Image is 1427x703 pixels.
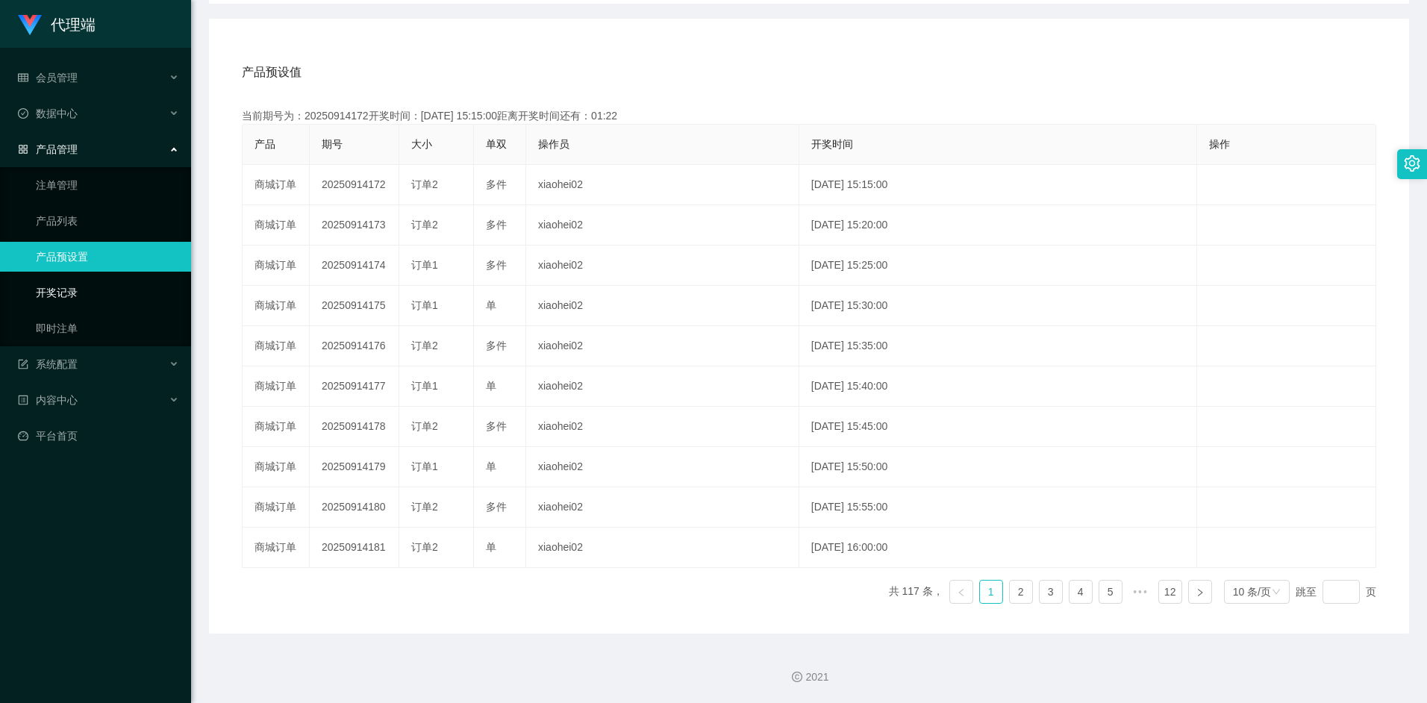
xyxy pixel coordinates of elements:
[36,242,179,272] a: 产品预设置
[411,259,438,271] span: 订单1
[18,394,78,406] span: 内容中心
[411,420,438,432] span: 订单2
[486,340,507,351] span: 多件
[526,447,799,487] td: xiaohei02
[486,460,496,472] span: 单
[18,108,28,119] i: 图标: check-circle-o
[255,138,275,150] span: 产品
[1159,581,1181,603] a: 12
[486,259,507,271] span: 多件
[980,581,1002,603] a: 1
[1099,580,1122,604] li: 5
[18,18,96,30] a: 代理端
[243,447,310,487] td: 商城订单
[526,487,799,528] td: xiaohei02
[486,420,507,432] span: 多件
[1039,580,1063,604] li: 3
[1296,580,1376,604] div: 跳至 页
[18,72,78,84] span: 会员管理
[310,487,399,528] td: 20250914180
[1209,138,1230,150] span: 操作
[411,501,438,513] span: 订单2
[411,178,438,190] span: 订单2
[243,487,310,528] td: 商城订单
[799,326,1197,366] td: [DATE] 15:35:00
[36,206,179,236] a: 产品列表
[799,205,1197,246] td: [DATE] 15:20:00
[1404,155,1420,172] i: 图标: setting
[411,380,438,392] span: 订单1
[526,326,799,366] td: xiaohei02
[322,138,343,150] span: 期号
[526,205,799,246] td: xiaohei02
[1009,580,1033,604] li: 2
[411,219,438,231] span: 订单2
[1010,581,1032,603] a: 2
[486,219,507,231] span: 多件
[1233,581,1271,603] div: 10 条/页
[18,15,42,36] img: logo.9652507e.png
[18,144,28,154] i: 图标: appstore-o
[243,366,310,407] td: 商城订单
[18,359,28,369] i: 图标: form
[51,1,96,49] h1: 代理端
[1099,581,1122,603] a: 5
[203,669,1415,685] div: 2021
[486,380,496,392] span: 单
[526,286,799,326] td: xiaohei02
[36,170,179,200] a: 注单管理
[243,326,310,366] td: 商城订单
[310,528,399,568] td: 20250914181
[486,501,507,513] span: 多件
[310,246,399,286] td: 20250914174
[1069,580,1093,604] li: 4
[310,366,399,407] td: 20250914177
[18,143,78,155] span: 产品管理
[1196,588,1205,597] i: 图标: right
[957,588,966,597] i: 图标: left
[799,286,1197,326] td: [DATE] 15:30:00
[486,178,507,190] span: 多件
[310,286,399,326] td: 20250914175
[799,528,1197,568] td: [DATE] 16:00:00
[799,447,1197,487] td: [DATE] 15:50:00
[799,366,1197,407] td: [DATE] 15:40:00
[486,138,507,150] span: 单双
[1070,581,1092,603] a: 4
[310,407,399,447] td: 20250914178
[411,138,432,150] span: 大小
[1158,580,1182,604] li: 12
[811,138,853,150] span: 开奖时间
[1128,580,1152,604] li: 向后 5 页
[538,138,569,150] span: 操作员
[243,407,310,447] td: 商城订单
[526,407,799,447] td: xiaohei02
[949,580,973,604] li: 上一页
[526,528,799,568] td: xiaohei02
[526,366,799,407] td: xiaohei02
[310,165,399,205] td: 20250914172
[799,487,1197,528] td: [DATE] 15:55:00
[18,72,28,83] i: 图标: table
[411,541,438,553] span: 订单2
[243,286,310,326] td: 商城订单
[1272,587,1281,598] i: 图标: down
[526,246,799,286] td: xiaohei02
[18,107,78,119] span: 数据中心
[799,407,1197,447] td: [DATE] 15:45:00
[979,580,1003,604] li: 1
[36,313,179,343] a: 即时注单
[243,165,310,205] td: 商城订单
[243,528,310,568] td: 商城订单
[36,278,179,307] a: 开奖记录
[799,246,1197,286] td: [DATE] 15:25:00
[310,447,399,487] td: 20250914179
[486,541,496,553] span: 单
[411,340,438,351] span: 订单2
[242,108,1376,124] div: 当前期号为：20250914172开奖时间：[DATE] 15:15:00距离开奖时间还有：01:22
[18,395,28,405] i: 图标: profile
[1128,580,1152,604] span: •••
[486,299,496,311] span: 单
[799,165,1197,205] td: [DATE] 15:15:00
[411,299,438,311] span: 订单1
